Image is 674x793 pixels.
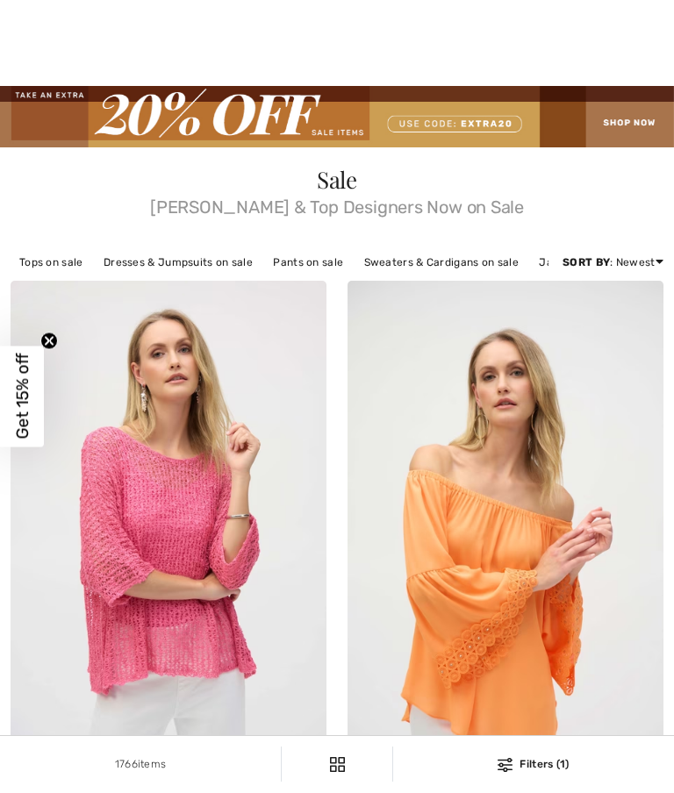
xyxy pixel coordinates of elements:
div: : Newest [563,254,663,270]
a: Pants on sale [264,251,352,274]
a: Tops on sale [11,251,92,274]
img: Filters [330,757,345,772]
img: Filters [498,758,513,772]
strong: Sort By [563,256,610,268]
span: [PERSON_NAME] & Top Designers Now on Sale [11,191,663,216]
img: Embroidered Off-Shoulder Pullover Style 252086. Apricot [348,281,663,754]
a: Dresses & Jumpsuits on sale [95,251,262,274]
a: Sweaters & Cardigans on sale [355,251,527,274]
img: Casual Knitted Pullover Style 252902. Bubble gum [11,281,326,754]
span: Sale [317,164,357,195]
div: Filters (1) [404,756,663,772]
span: 1766 [115,758,138,770]
button: Close teaser [40,332,58,350]
span: Get 15% off [12,354,32,439]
